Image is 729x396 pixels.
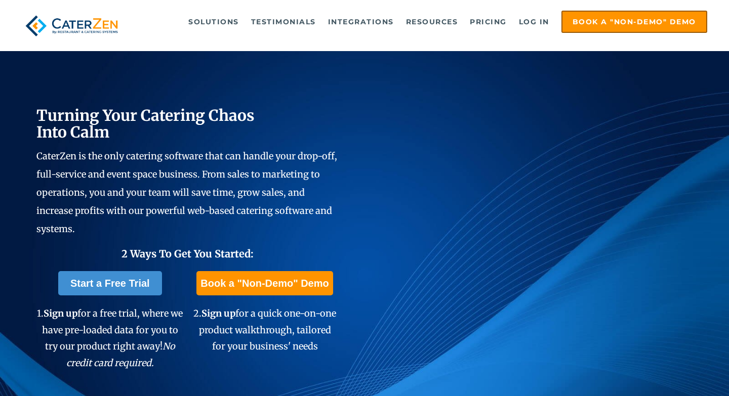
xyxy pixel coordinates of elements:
span: Sign up [44,307,77,319]
div: Navigation Menu [139,11,707,33]
span: 2 Ways To Get You Started: [121,247,254,260]
a: Start a Free Trial [58,271,162,295]
a: Resources [401,12,463,32]
a: Solutions [183,12,244,32]
em: No credit card required. [66,340,175,368]
a: Pricing [465,12,512,32]
span: Sign up [201,307,235,319]
span: Turning Your Catering Chaos Into Calm [36,106,255,142]
a: Book a "Non-Demo" Demo [561,11,707,33]
img: caterzen [22,11,121,41]
a: Book a "Non-Demo" Demo [196,271,333,295]
a: Log in [514,12,554,32]
a: Testimonials [246,12,321,32]
iframe: Help widget launcher [639,357,718,385]
span: 1. for a free trial, where we have pre-loaded data for you to try our product right away! [37,307,183,368]
a: Integrations [323,12,399,32]
span: 2. for a quick one-on-one product walkthrough, tailored for your business' needs [193,307,336,352]
span: CaterZen is the only catering software that can handle your drop-off, full-service and event spac... [36,150,337,235]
